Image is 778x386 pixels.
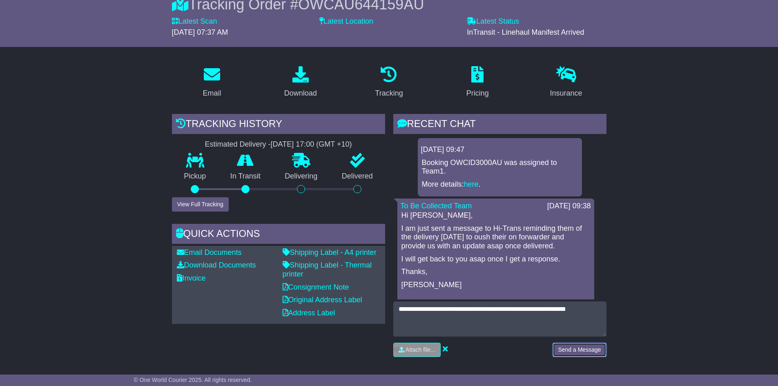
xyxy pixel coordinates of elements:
label: Latest Location [319,17,373,26]
label: Latest Scan [172,17,217,26]
a: Shipping Label - A4 printer [283,248,377,257]
p: Delivered [330,172,385,181]
a: Email [197,63,226,102]
a: here [464,180,479,188]
div: Quick Actions [172,224,385,246]
div: Tracking [375,88,403,99]
div: [DATE] 17:00 (GMT +10) [271,140,352,149]
a: Pricing [461,63,494,102]
a: Original Address Label [283,296,362,304]
p: Hi [PERSON_NAME], [401,211,590,220]
a: Download Documents [177,261,256,269]
a: Consignment Note [283,283,349,291]
a: To Be Collected Team [401,202,472,210]
a: Invoice [177,274,206,282]
a: Email Documents [177,248,242,257]
a: Insurance [545,63,588,102]
p: I am just sent a message to Hi-Trans reminding them of the delivery [DATE] to oush their on forwa... [401,224,590,251]
p: Thanks, [401,268,590,277]
p: Delivering [273,172,330,181]
span: © One World Courier 2025. All rights reserved. [134,377,252,383]
button: View Full Tracking [172,197,229,212]
a: Download [279,63,322,102]
p: More details: . [422,180,578,189]
span: [DATE] 07:37 AM [172,28,228,36]
span: InTransit - Linehaul Manifest Arrived [467,28,584,36]
div: Email [203,88,221,99]
a: Shipping Label - Thermal printer [283,261,372,278]
button: Send a Message [553,343,606,357]
p: Booking OWCID3000AU was assigned to Team1. [422,158,578,176]
p: [PERSON_NAME] [401,281,590,290]
div: Pricing [466,88,489,99]
a: Address Label [283,309,335,317]
div: [DATE] 09:38 [547,202,591,211]
div: Tracking history [172,114,385,136]
div: Insurance [550,88,582,99]
a: Tracking [370,63,408,102]
div: RECENT CHAT [393,114,606,136]
div: [DATE] 09:47 [421,145,579,154]
div: Download [284,88,317,99]
div: Estimated Delivery - [172,140,385,149]
label: Latest Status [467,17,519,26]
p: I will get back to you asap once I get a response. [401,255,590,264]
p: Pickup [172,172,218,181]
p: In Transit [218,172,273,181]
